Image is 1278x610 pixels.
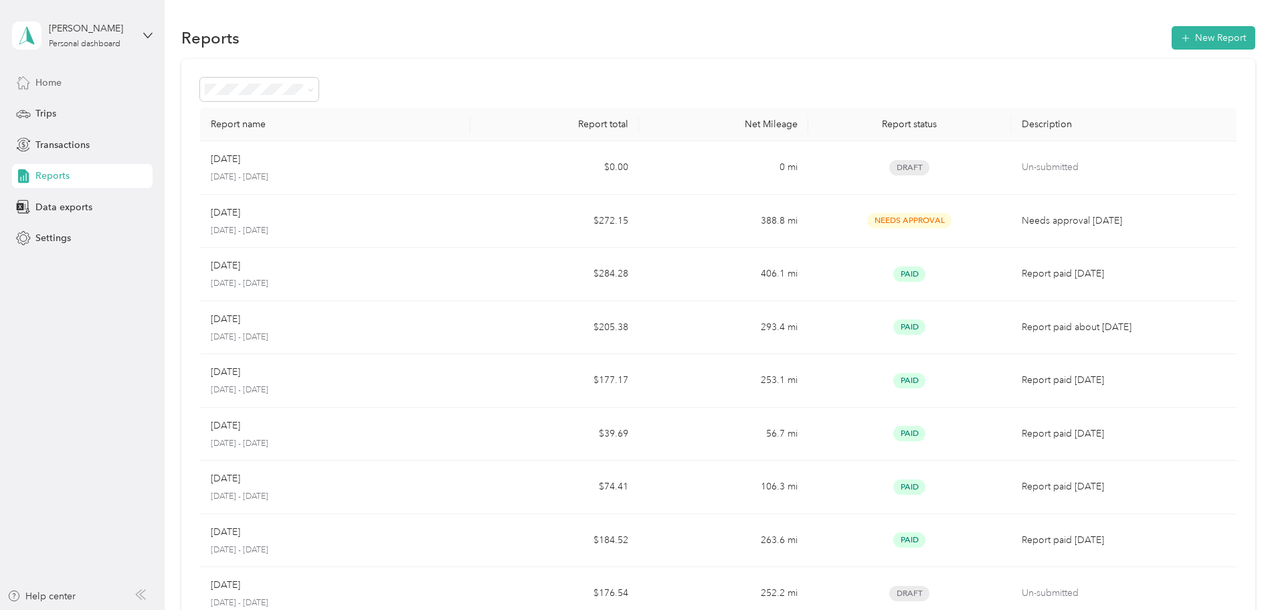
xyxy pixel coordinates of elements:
td: $0.00 [470,141,639,195]
p: [DATE] - [DATE] [211,384,460,396]
p: [DATE] [211,525,240,540]
p: [DATE] [211,258,240,273]
td: 388.8 mi [639,195,808,248]
p: Un-submitted [1022,586,1226,601]
td: 263.6 mi [639,514,808,568]
td: $184.52 [470,514,639,568]
p: Un-submitted [1022,160,1226,175]
p: [DATE] [211,206,240,220]
p: [DATE] - [DATE] [211,597,460,609]
p: Report paid [DATE] [1022,373,1226,388]
p: Report paid [DATE] [1022,479,1226,494]
td: 106.3 mi [639,461,808,514]
td: 406.1 mi [639,248,808,301]
span: Paid [893,426,925,441]
span: Data exports [35,200,92,214]
span: Paid [893,319,925,335]
p: [DATE] - [DATE] [211,438,460,450]
p: Report paid [DATE] [1022,533,1226,548]
p: [DATE] [211,312,240,327]
p: Report paid [DATE] [1022,427,1226,441]
span: Transactions [35,138,90,152]
iframe: Everlance-gr Chat Button Frame [1203,535,1278,610]
span: Draft [889,586,929,601]
span: Draft [889,160,929,175]
p: [DATE] - [DATE] [211,225,460,237]
p: [DATE] - [DATE] [211,331,460,344]
th: Report total [470,108,639,141]
td: $284.28 [470,248,639,301]
span: Paid [893,373,925,388]
p: [DATE] - [DATE] [211,491,460,503]
p: [DATE] [211,578,240,593]
div: Report status [819,119,1000,130]
td: 56.7 mi [639,408,808,461]
h1: Reports [181,31,240,45]
span: Needs Approval [867,213,951,228]
td: 253.1 mi [639,354,808,408]
th: Description [1011,108,1237,141]
p: Report paid about [DATE] [1022,320,1226,335]
p: [DATE] [211,365,240,380]
span: Home [35,76,62,90]
p: [DATE] - [DATE] [211,171,460,183]
p: Needs approval [DATE] [1022,214,1226,228]
span: Paid [893,479,925,495]
span: Paid [893,532,925,548]
span: Reports [35,169,70,183]
p: [DATE] - [DATE] [211,544,460,556]
th: Report name [200,108,470,141]
button: New Report [1172,26,1255,50]
p: [DATE] [211,418,240,433]
span: Trips [35,106,56,121]
p: Report paid [DATE] [1022,266,1226,281]
td: $39.69 [470,408,639,461]
span: Paid [893,266,925,282]
div: Personal dashboard [49,40,120,48]
div: [PERSON_NAME] [49,21,132,35]
button: Help center [7,589,76,603]
th: Net Mileage [639,108,808,141]
p: [DATE] - [DATE] [211,278,460,290]
td: $177.17 [470,354,639,408]
td: 0 mi [639,141,808,195]
p: [DATE] [211,471,240,486]
td: $272.15 [470,195,639,248]
td: $205.38 [470,301,639,355]
p: [DATE] [211,152,240,167]
td: $74.41 [470,461,639,514]
span: Settings [35,231,71,245]
td: 293.4 mi [639,301,808,355]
